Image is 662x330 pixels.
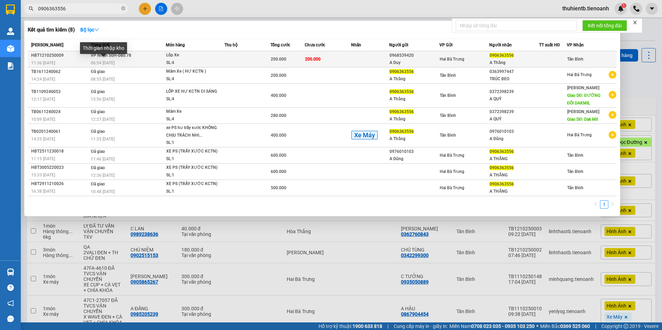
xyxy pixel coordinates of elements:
[490,53,514,58] span: 0906363556
[588,22,621,29] span: Kết nối tổng đài
[166,88,218,95] div: LỐP XE HƯ KCTN ĐI SÁNG
[166,155,218,163] div: SL: 1
[490,59,539,66] div: A Thắng
[592,200,600,209] button: left
[6,4,15,15] img: logo-vxr
[166,108,218,116] div: Mâm Xe
[305,57,321,62] span: 200.000
[608,200,617,209] button: right
[7,315,14,322] span: message
[609,111,616,119] span: plus-circle
[91,165,105,170] span: Đã giao
[594,202,598,206] span: left
[224,43,238,47] span: Thu hộ
[567,132,592,137] span: Hai Bà Trưng
[456,20,577,31] input: Nhập số tổng đài
[91,129,105,134] span: Đã giao
[440,57,464,62] span: Hai Bà Trưng
[28,26,75,34] h3: Kết quả tìm kiếm ( 8 )
[609,71,616,79] span: plus-circle
[121,6,125,12] span: close-circle
[490,75,539,83] div: TRÚC BEO
[166,95,218,103] div: SL: 4
[166,116,218,123] div: SL: 4
[609,131,616,139] span: plus-circle
[166,59,218,67] div: SL: 4
[31,156,55,161] span: 11:15 [DATE]
[31,117,55,122] span: 10:09 [DATE]
[489,43,512,47] span: Người nhận
[592,200,600,209] li: Previous Page
[390,109,414,114] span: 0906363556
[490,95,539,103] div: A QUÝ
[31,189,55,194] span: 16:38 [DATE]
[91,137,115,141] span: 11:35 [DATE]
[440,185,464,190] span: Hai Bà Trưng
[305,43,325,47] span: Chưa cước
[166,148,218,155] div: XE PS (TRẦY XƯỚC KCTN)
[567,72,592,77] span: Hai Bà Trưng
[91,157,115,162] span: 11:46 [DATE]
[567,93,600,106] span: Giao DĐ: ĐƯỜNG ĐÔI DAKMIL
[490,188,539,195] div: A THẮNG
[271,185,286,190] span: 500.000
[31,77,55,82] span: 14:24 [DATE]
[490,116,539,123] div: A QUÝ
[166,52,218,59] div: Lốp Xe
[567,109,599,114] span: [PERSON_NAME]
[440,153,464,158] span: Hai Bà Trưng
[91,97,115,102] span: 15:56 [DATE]
[91,117,115,122] span: 12:27 [DATE]
[166,75,218,83] div: SL: 4
[271,57,286,62] span: 200.000
[166,172,218,179] div: SL: 1
[390,59,439,66] div: A Duy
[31,137,55,141] span: 14:25 [DATE]
[31,180,89,187] div: HBT2911210026
[31,128,89,135] div: TB0201240061
[390,75,439,83] div: A Thắng
[38,5,120,12] input: Tìm tên, số ĐT hoặc mã đơn
[166,124,218,139] div: xe PS hư trầy xước KHÔNG CHỊU TRÁCH NHI...
[166,180,218,188] div: XE PS (TRẦY XƯỚC KCTN)
[166,43,185,47] span: Món hàng
[166,188,218,195] div: SL: 1
[609,91,616,99] span: plus-circle
[7,300,14,306] span: notification
[75,24,105,35] button: Bộ lọcdown
[31,108,89,116] div: TB0611240024
[600,200,608,209] li: 1
[633,20,637,25] span: close
[567,85,599,90] span: [PERSON_NAME]
[439,43,453,47] span: VP Gửi
[490,165,514,170] span: 0906363556
[91,189,115,194] span: 10:48 [DATE]
[490,172,539,179] div: A THẮNG
[440,73,456,78] span: Tân Bình
[121,6,125,10] span: close-circle
[440,169,464,174] span: Hai Bà Trưng
[390,129,414,134] span: 0906363556
[389,43,408,47] span: Người gửi
[390,148,439,155] div: 0976010103
[91,149,105,154] span: Đã giao
[390,69,414,74] span: 0906363556
[351,43,361,47] span: Nhãn
[91,61,115,65] span: 06:54 [DATE]
[91,173,115,178] span: 12:36 [DATE]
[390,155,439,163] div: A Dũng
[271,73,286,78] span: 200.000
[31,88,89,95] div: TB1109240053
[390,95,439,103] div: A Thắng
[390,116,439,123] div: A Thắng
[91,109,105,114] span: Đã giao
[7,268,14,276] img: warehouse-icon
[610,202,615,206] span: right
[490,88,539,95] div: 0372398239
[490,128,539,135] div: 0976010103
[271,93,286,98] span: 400.000
[490,68,539,75] div: 0363997447
[91,77,115,82] span: 08:55 [DATE]
[600,201,608,208] a: 1
[490,108,539,116] div: 0372398239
